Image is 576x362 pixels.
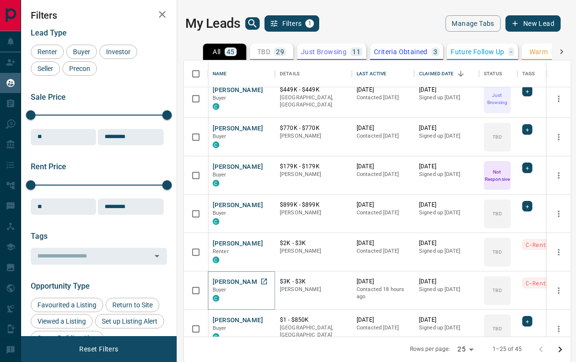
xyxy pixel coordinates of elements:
button: Go to next page [551,340,570,359]
span: Viewed a Listing [34,317,89,325]
span: Buyer [213,172,227,178]
div: + [522,163,532,173]
button: Open [150,249,164,263]
span: + [526,163,529,173]
button: more [552,245,566,259]
span: Buyer [70,48,94,56]
span: Buyer [213,133,227,140]
span: Buyer [213,325,227,331]
p: [DATE] [419,86,474,94]
a: Open in New Tab [258,275,270,288]
button: more [552,283,566,298]
p: [DATE] [419,201,474,209]
button: [PERSON_NAME] [213,163,263,172]
span: C-Renter [526,278,553,288]
div: Claimed Date [419,60,454,87]
p: Signed up [DATE] [419,286,474,293]
p: TBD [492,248,502,256]
div: Buyer [66,45,97,59]
p: $1 - $850K [280,316,347,324]
span: Buyer [213,95,227,101]
div: Status [484,60,502,87]
p: Not Responsive [485,168,510,183]
span: Seller [34,65,57,72]
p: $3K - $3K [280,278,347,286]
p: [DATE] [419,316,474,324]
div: condos.ca [213,295,219,302]
p: TBD [492,210,502,217]
p: Future Follow Up [451,48,504,55]
p: Signed up [DATE] [419,94,474,102]
p: Criteria Obtained [374,48,428,55]
button: [PERSON_NAME] [213,316,263,325]
button: more [552,130,566,144]
span: Rent Price [31,162,66,171]
div: 25 [454,342,477,356]
h1: My Leads [185,16,240,31]
span: Set up Building Alert [34,334,100,342]
div: Viewed a Listing [31,314,93,328]
button: more [552,168,566,183]
div: Name [208,60,275,87]
p: 11 [352,48,360,55]
button: more [552,207,566,221]
span: + [526,201,529,211]
p: Signed up [DATE] [419,171,474,178]
span: Buyer [213,210,227,216]
span: Precon [66,65,94,72]
p: 1–25 of 45 [492,345,522,353]
p: Contacted [DATE] [357,171,409,178]
p: TBD [492,133,502,140]
p: Just Browsing [485,92,510,106]
p: Contacted [DATE] [357,324,409,332]
span: Renter [34,48,60,56]
span: 1 [306,20,313,27]
button: Filters1 [264,15,320,32]
div: Details [280,60,300,87]
button: [PERSON_NAME] [213,124,263,133]
span: Renter [213,248,229,255]
p: $899K - $899K [280,201,347,209]
span: Buyer [213,287,227,293]
button: New Lead [505,15,561,32]
span: Sale Price [31,93,66,102]
button: Sort [454,67,468,81]
div: Tags [522,60,535,87]
div: Status [479,60,517,87]
h2: Filters [31,10,167,21]
div: Renter [31,45,64,59]
span: + [526,125,529,134]
p: [GEOGRAPHIC_DATA], [GEOGRAPHIC_DATA] [280,324,347,339]
button: [PERSON_NAME] [213,86,263,95]
p: Contacted [DATE] [357,132,409,140]
p: Just Browsing [301,48,347,55]
button: Manage Tabs [445,15,500,32]
span: Lead Type [31,28,67,37]
button: more [552,322,566,336]
div: + [522,86,532,96]
p: [DATE] [357,86,409,94]
button: search button [245,17,260,30]
button: [PERSON_NAME] [213,239,263,248]
p: Signed up [DATE] [419,209,474,217]
p: [GEOGRAPHIC_DATA], [GEOGRAPHIC_DATA] [280,94,347,109]
button: Reset Filters [73,341,124,357]
p: Contacted 18 hours ago [357,286,409,301]
p: [DATE] [419,239,474,247]
div: Details [275,60,352,87]
span: Opportunity Type [31,281,90,291]
div: Set up Building Alert [31,331,104,345]
p: $2K - $3K [280,239,347,247]
button: [PERSON_NAME] [213,278,263,287]
div: condos.ca [213,103,219,110]
p: $449K - $449K [280,86,347,94]
div: Claimed Date [414,60,479,87]
div: Name [213,60,227,87]
p: TBD [257,48,270,55]
p: [DATE] [357,278,409,286]
div: condos.ca [213,180,219,187]
div: Seller [31,61,60,76]
div: condos.ca [213,141,219,148]
p: Contacted [DATE] [357,209,409,217]
span: + [526,316,529,326]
